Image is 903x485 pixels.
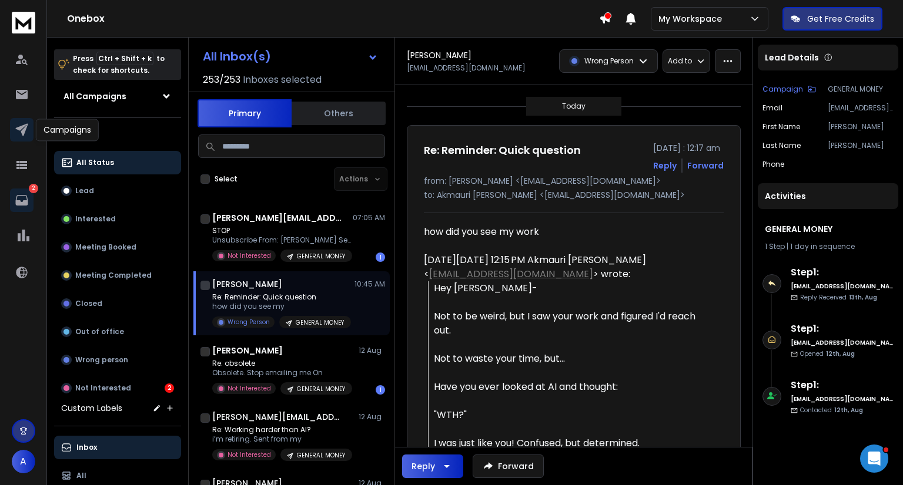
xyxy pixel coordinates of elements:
[36,119,99,141] div: Campaigns
[473,454,544,478] button: Forward
[297,252,345,261] p: GENERAL MONEY
[376,252,385,262] div: 1
[54,320,181,343] button: Out of office
[212,212,342,224] h1: [PERSON_NAME][EMAIL_ADDRESS][DOMAIN_NAME]
[165,383,174,393] div: 2
[376,385,385,395] div: 1
[353,213,385,223] p: 07:05 AM
[791,338,894,347] h6: [EMAIL_ADDRESS][DOMAIN_NAME]
[75,299,102,308] p: Closed
[800,406,863,415] p: Contacted
[76,443,97,452] p: Inbox
[800,349,855,358] p: Opened
[29,184,38,193] p: 2
[402,454,463,478] button: Reply
[75,355,128,365] p: Wrong person
[75,214,116,224] p: Interested
[434,380,714,394] div: Have you ever looked at AI and thought:
[203,50,271,62] h1: All Inbox(s)
[215,174,238,184] label: Select
[765,223,891,235] h1: GENERAL MONEY
[424,175,724,187] p: from: [PERSON_NAME] <[EMAIL_ADDRESS][DOMAIN_NAME]>
[860,444,888,473] iframe: Intercom live chat
[849,293,877,302] span: 13th, Aug
[668,56,692,66] p: Add to
[203,73,240,87] span: 253 / 253
[75,242,136,252] p: Meeting Booked
[75,271,152,280] p: Meeting Completed
[762,141,801,150] p: Last Name
[828,122,894,132] p: [PERSON_NAME]
[584,56,634,66] p: Wrong Person
[434,352,714,366] div: Not to waste your time, but...
[228,318,270,326] p: Wrong Person
[653,160,677,171] button: Reply
[67,12,599,26] h1: Onebox
[96,52,153,65] span: Ctrl + Shift + k
[412,460,435,472] div: Reply
[212,435,352,444] p: i’m retiring. Sent from my
[54,235,181,259] button: Meeting Booked
[791,378,894,392] h6: Step 1 :
[826,349,855,358] span: 12th, Aug
[54,292,181,315] button: Closed
[54,85,181,108] button: All Campaigns
[54,179,181,203] button: Lead
[212,226,353,235] p: STOP
[63,90,126,102] h1: All Campaigns
[834,406,863,415] span: 12th, Aug
[212,425,352,435] p: Re: Working harder than AI?
[54,264,181,287] button: Meeting Completed
[758,183,898,209] div: Activities
[54,436,181,459] button: Inbox
[765,52,819,63] p: Lead Details
[12,12,35,33] img: logo
[54,376,181,400] button: Not Interested2
[243,73,322,87] h3: Inboxes selected
[61,402,122,414] h3: Custom Labels
[193,45,387,68] button: All Inbox(s)
[562,102,586,111] p: Today
[429,267,593,281] a: [EMAIL_ADDRESS][DOMAIN_NAME]
[658,13,727,25] p: My Workspace
[359,346,385,355] p: 12 Aug
[54,151,181,174] button: All Status
[407,63,526,73] p: [EMAIL_ADDRESS][DOMAIN_NAME]
[359,412,385,422] p: 12 Aug
[76,471,86,480] p: All
[212,345,283,356] h1: [PERSON_NAME]
[228,450,271,459] p: Not Interested
[228,251,271,260] p: Not Interested
[828,103,894,113] p: [EMAIL_ADDRESS][DOMAIN_NAME]
[782,7,882,31] button: Get Free Credits
[791,322,894,336] h6: Step 1 :
[212,235,353,245] p: Unsubscribe From: [PERSON_NAME] Sent:
[354,279,385,289] p: 10:45 AM
[198,99,292,127] button: Primary
[212,411,342,423] h1: [PERSON_NAME][EMAIL_ADDRESS][DOMAIN_NAME]
[807,13,874,25] p: Get Free Credits
[791,282,894,291] h6: [EMAIL_ADDRESS][DOMAIN_NAME]
[228,384,271,393] p: Not Interested
[434,309,714,338] div: Not to be weird, but I saw your work and figured I'd reach out.
[828,85,894,94] p: GENERAL MONEY
[424,189,724,201] p: to: Akmauri [PERSON_NAME] <[EMAIL_ADDRESS][DOMAIN_NAME]>
[424,253,714,281] div: [DATE][DATE] 12:15 PM Akmauri [PERSON_NAME] < > wrote:
[292,100,386,126] button: Others
[12,450,35,473] button: A
[212,302,351,311] p: how did you see my
[424,225,714,239] div: how did you see my work
[762,122,800,132] p: First Name
[762,103,782,113] p: Email
[212,292,351,302] p: Re: Reminder: Quick question
[212,368,352,378] p: Obsolete. Stop emailing me On
[791,265,894,279] h6: Step 1 :
[790,241,855,251] span: 1 day in sequence
[75,383,131,393] p: Not Interested
[765,242,891,251] div: |
[297,451,345,460] p: GENERAL MONEY
[762,160,784,169] p: Phone
[762,85,803,94] p: Campaign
